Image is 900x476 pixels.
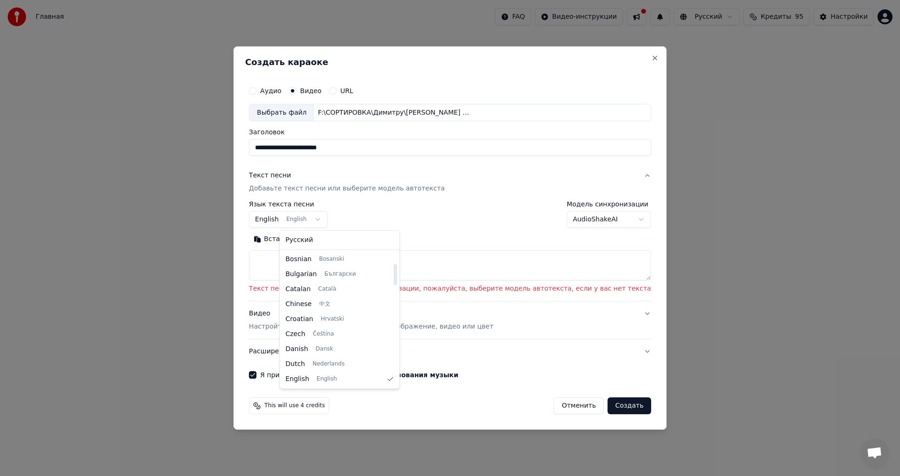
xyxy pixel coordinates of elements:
span: Hrvatski [321,315,344,323]
span: Chinese [285,300,312,309]
span: English [285,374,309,384]
span: Danish [285,344,308,354]
span: English [317,375,337,383]
span: Čeština [313,330,334,338]
span: 中文 [319,300,330,308]
span: Czech [285,330,305,339]
span: Русский [285,235,313,245]
span: Nederlands [313,360,345,368]
span: Croatian [285,315,313,324]
span: Български [324,271,356,278]
span: Dansk [315,345,333,353]
span: Bulgarian [285,270,317,279]
span: Bosanski [319,256,344,263]
span: Catalan [285,285,311,294]
span: Bosnian [285,255,312,264]
span: Català [318,286,336,293]
span: Dutch [285,359,305,369]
